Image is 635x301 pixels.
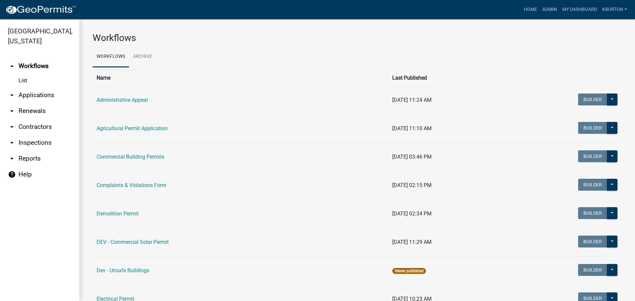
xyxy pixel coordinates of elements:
[578,150,607,162] button: Builder
[8,139,16,147] i: arrow_drop_down
[93,32,622,44] h3: Workflows
[129,46,156,67] a: Archive
[8,155,16,163] i: arrow_drop_down
[8,62,16,70] i: arrow_drop_up
[97,267,149,274] a: Dev - Unsafe Buildings
[578,94,607,105] button: Builder
[8,170,16,178] i: help
[521,3,540,16] a: Home
[97,97,148,103] a: Administrative Appeal
[392,97,432,103] span: [DATE] 11:24 AM
[392,268,426,274] span: Never published
[392,182,432,188] span: [DATE] 02:15 PM
[97,154,164,160] a: Commercial Building Permits
[540,3,560,16] a: Admin
[578,207,607,219] button: Builder
[97,182,166,188] a: Complaints & Violations Form
[578,179,607,191] button: Builder
[392,239,432,245] span: [DATE] 11:29 AM
[578,122,607,134] button: Builder
[392,154,432,160] span: [DATE] 03:46 PM
[97,125,168,132] a: Agricultural Permit Application
[8,123,16,131] i: arrow_drop_down
[600,3,630,16] a: kburton
[97,239,169,245] a: DEV - Commercial Solar Permit
[560,3,600,16] a: My Dashboard
[578,236,607,247] button: Builder
[392,125,432,132] span: [DATE] 11:10 AM
[388,70,504,86] th: Last Published
[8,91,16,99] i: arrow_drop_down
[578,264,607,276] button: Builder
[97,210,139,217] a: Demolition Permit
[93,70,388,86] th: Name
[93,46,129,67] a: Workflows
[8,107,16,115] i: arrow_drop_down
[392,210,432,217] span: [DATE] 02:34 PM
